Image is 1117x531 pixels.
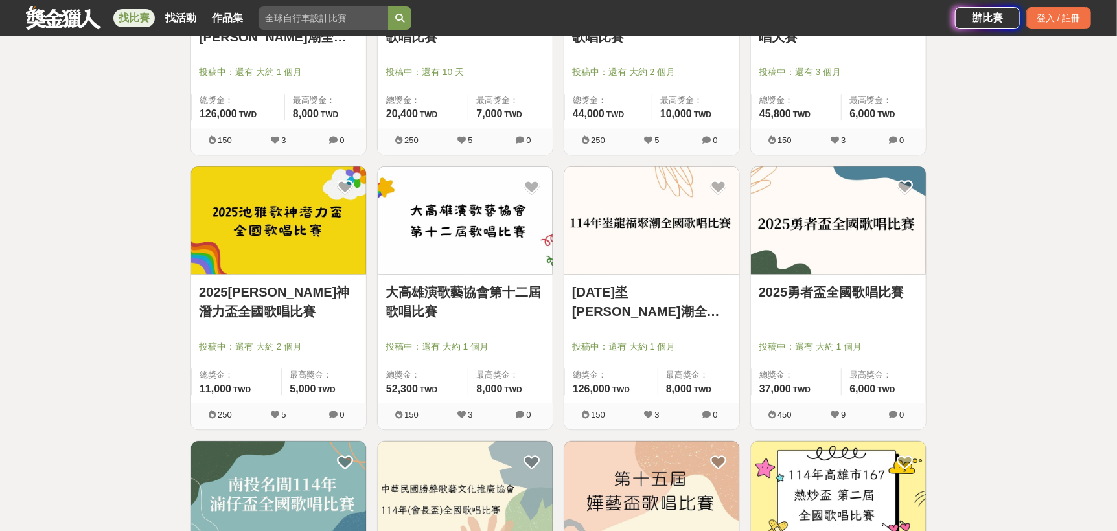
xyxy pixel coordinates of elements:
[793,385,811,394] span: TWD
[386,282,545,321] a: 大高雄演歌藝協會第十二屆歌唱比賽
[476,108,502,119] span: 7,000
[200,368,273,381] span: 總獎金：
[420,385,437,394] span: TWD
[293,94,358,107] span: 最高獎金：
[113,9,155,27] a: 找比賽
[573,108,605,119] span: 44,000
[290,383,316,394] span: 5,000
[404,135,419,145] span: 250
[591,135,605,145] span: 250
[793,110,811,119] span: TWD
[606,110,624,119] span: TWD
[1026,7,1091,29] div: 登入 / 註冊
[386,108,418,119] span: 20,400
[612,385,630,394] span: TWD
[199,340,358,354] span: 投稿中：還有 大約 2 個月
[420,110,437,119] span: TWD
[759,383,791,394] span: 37,000
[572,282,731,321] a: [DATE]埊[PERSON_NAME]潮全國歌唱比賽
[476,94,545,107] span: 最高獎金：
[660,94,731,107] span: 最高獎金：
[573,368,650,381] span: 總獎金：
[233,385,251,394] span: TWD
[200,108,237,119] span: 126,000
[777,410,792,420] span: 450
[841,135,846,145] span: 3
[505,110,522,119] span: TWD
[476,383,502,394] span: 8,000
[468,135,472,145] span: 5
[849,368,918,381] span: 最高獎金：
[386,94,460,107] span: 總獎金：
[759,108,791,119] span: 45,800
[476,368,545,381] span: 最高獎金：
[759,94,833,107] span: 總獎金：
[239,110,257,119] span: TWD
[759,282,918,302] a: 2025勇者盃全國歌唱比賽
[849,108,875,119] span: 6,000
[694,385,711,394] span: TWD
[660,108,692,119] span: 10,000
[878,385,895,394] span: TWD
[281,135,286,145] span: 3
[572,340,731,354] span: 投稿中：還有 大約 1 個月
[199,65,358,79] span: 投稿中：還有 大約 1 個月
[340,410,344,420] span: 0
[218,135,232,145] span: 150
[694,110,711,119] span: TWD
[666,368,731,381] span: 最高獎金：
[759,368,833,381] span: 總獎金：
[321,110,338,119] span: TWD
[899,135,904,145] span: 0
[386,383,418,394] span: 52,300
[468,410,472,420] span: 3
[218,410,232,420] span: 250
[713,410,717,420] span: 0
[849,94,918,107] span: 最高獎金：
[713,135,717,145] span: 0
[564,166,739,275] img: Cover Image
[318,385,336,394] span: TWD
[654,410,659,420] span: 3
[386,65,545,79] span: 投稿中：還有 10 天
[759,340,918,354] span: 投稿中：還有 大約 1 個月
[505,385,522,394] span: TWD
[666,383,692,394] span: 8,000
[777,135,792,145] span: 150
[259,6,388,30] input: 全球自行車設計比賽
[160,9,202,27] a: 找活動
[191,166,366,275] img: Cover Image
[386,368,460,381] span: 總獎金：
[573,383,610,394] span: 126,000
[849,383,875,394] span: 6,000
[526,410,531,420] span: 0
[878,110,895,119] span: TWD
[899,410,904,420] span: 0
[591,410,605,420] span: 150
[572,65,731,79] span: 投稿中：還有 大約 2 個月
[573,94,644,107] span: 總獎金：
[751,166,926,275] img: Cover Image
[200,383,231,394] span: 11,000
[200,94,277,107] span: 總獎金：
[281,410,286,420] span: 5
[404,410,419,420] span: 150
[340,135,344,145] span: 0
[654,135,659,145] span: 5
[293,108,319,119] span: 8,000
[841,410,846,420] span: 9
[378,166,553,275] img: Cover Image
[290,368,358,381] span: 最高獎金：
[759,65,918,79] span: 投稿中：還有 3 個月
[386,340,545,354] span: 投稿中：還有 大約 1 個月
[207,9,248,27] a: 作品集
[526,135,531,145] span: 0
[199,282,358,321] a: 2025[PERSON_NAME]神潛力盃全國歌唱比賽
[955,7,1020,29] a: 辦比賽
